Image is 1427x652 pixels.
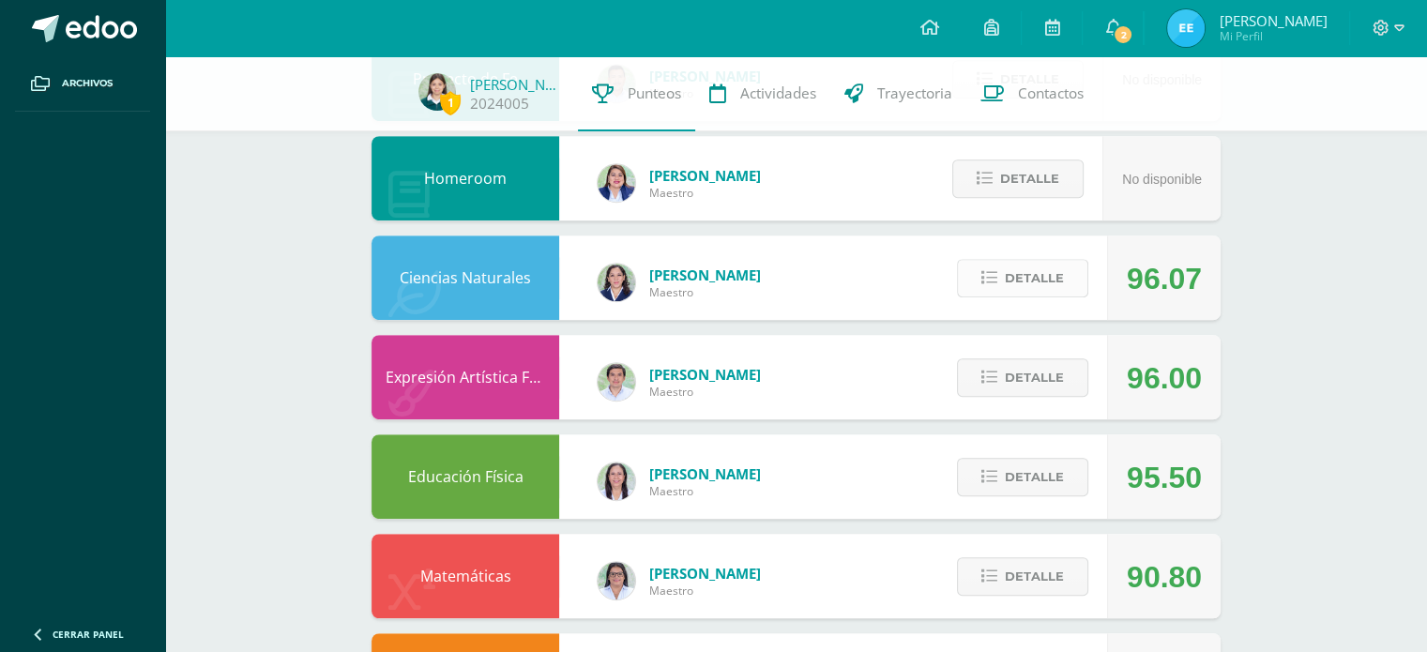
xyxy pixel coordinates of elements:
a: Archivos [15,56,150,112]
span: [PERSON_NAME] [649,166,761,185]
span: Detalle [1000,161,1059,196]
span: [PERSON_NAME] [649,564,761,583]
div: 96.00 [1127,336,1202,420]
a: Contactos [966,56,1098,131]
img: f77eda19ab9d4901e6803b4611072024.png [598,462,635,500]
img: 34baededec4b5a5d684641d5d0f97b48.png [598,264,635,301]
img: 9a9703091ec26d7c5ea524547f38eb46.png [418,73,456,111]
img: 97caf0f34450839a27c93473503a1ec1.png [598,164,635,202]
span: Detalle [1005,261,1064,296]
a: Actividades [695,56,830,131]
div: Expresión Artística FORMACIÓN MUSICAL [372,335,559,419]
button: Detalle [952,159,1084,198]
span: Cerrar panel [53,628,124,641]
a: Trayectoria [830,56,966,131]
span: [PERSON_NAME] [649,464,761,483]
a: 2024005 [470,94,529,114]
span: Punteos [628,83,681,103]
span: Maestro [649,384,761,400]
span: [PERSON_NAME] [1219,11,1327,30]
span: Mi Perfil [1219,28,1327,44]
div: Matemáticas [372,534,559,618]
span: Contactos [1018,83,1084,103]
button: Detalle [957,259,1088,297]
img: 8e3dba6cfc057293c5db5c78f6d0205d.png [598,363,635,401]
button: Detalle [957,557,1088,596]
span: 1 [440,91,461,114]
span: Maestro [649,284,761,300]
span: Maestro [649,483,761,499]
img: 341d98b4af7301a051bfb6365f8299c3.png [598,562,635,599]
div: 95.50 [1127,435,1202,520]
span: Detalle [1005,460,1064,494]
span: [PERSON_NAME] [649,265,761,284]
div: Educación Física [372,434,559,519]
button: Detalle [957,358,1088,397]
a: [PERSON_NAME] [470,75,564,94]
span: Actividades [740,83,816,103]
span: Maestro [649,583,761,599]
div: Ciencias Naturales [372,235,559,320]
img: cd536c4fce2dba6644e2e245d60057c8.png [1167,9,1205,47]
div: 96.07 [1127,236,1202,321]
span: Detalle [1005,559,1064,594]
button: Detalle [957,458,1088,496]
span: Detalle [1005,360,1064,395]
span: [PERSON_NAME] [649,365,761,384]
span: 2 [1113,24,1133,45]
a: Punteos [578,56,695,131]
span: No disponible [1122,172,1202,187]
span: Trayectoria [877,83,952,103]
div: 90.80 [1127,535,1202,619]
span: Archivos [62,76,113,91]
span: Maestro [649,185,761,201]
div: Homeroom [372,136,559,220]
